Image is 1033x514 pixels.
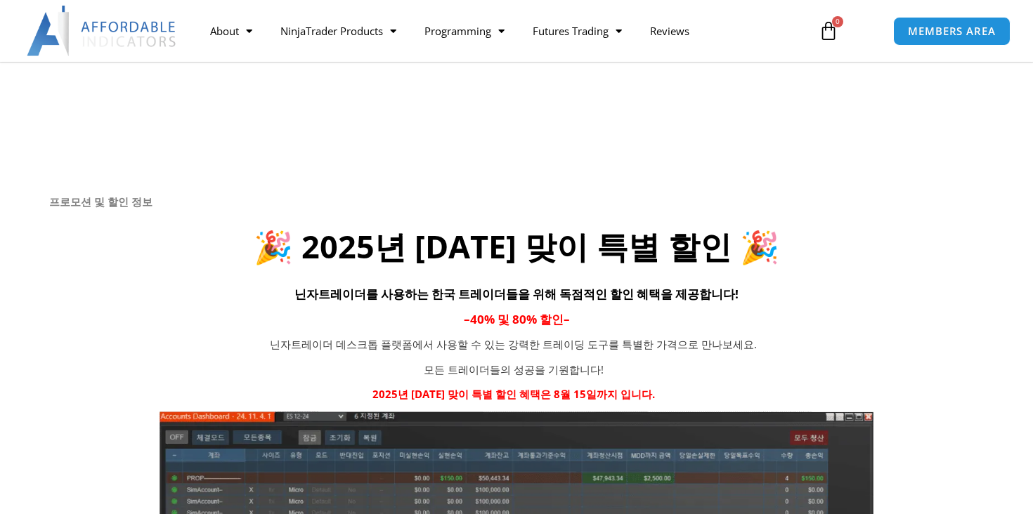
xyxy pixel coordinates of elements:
p: 닌자트레이더 데스크톱 플랫폼에서 사용할 수 있는 강력한 트레이딩 도구를 특별한 가격으로 만나보세요. [225,335,803,355]
p: 모든 트레이더들의 성공을 기원합니다! [225,360,803,380]
span: 40% 및 80% 할인 [470,311,564,327]
a: Futures Trading [519,15,636,47]
span: 0 [832,16,843,27]
span: MEMBERS AREA [908,26,996,37]
a: MEMBERS AREA [893,17,1011,46]
h6: 프로모션 및 할인 정보 [49,195,984,209]
a: About [196,15,266,47]
h2: 🎉 2025년 [DATE] 맞이 특별 할인 🎉 [49,226,984,268]
span: 닌자트레이더를 사용하는 한국 트레이더들을 위해 독점적인 할인 혜택을 제공합니다! [294,286,739,302]
span: – [564,311,570,327]
span: – [464,311,470,327]
img: LogoAI | Affordable Indicators – NinjaTrader [27,6,178,56]
a: Programming [410,15,519,47]
a: 0 [798,11,859,51]
nav: Menu [196,15,806,47]
a: NinjaTrader Products [266,15,410,47]
a: Reviews [636,15,703,47]
strong: 2025년 [DATE] 맞이 특별 할인 혜택은 8월 15일까지 입니다. [372,387,655,401]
